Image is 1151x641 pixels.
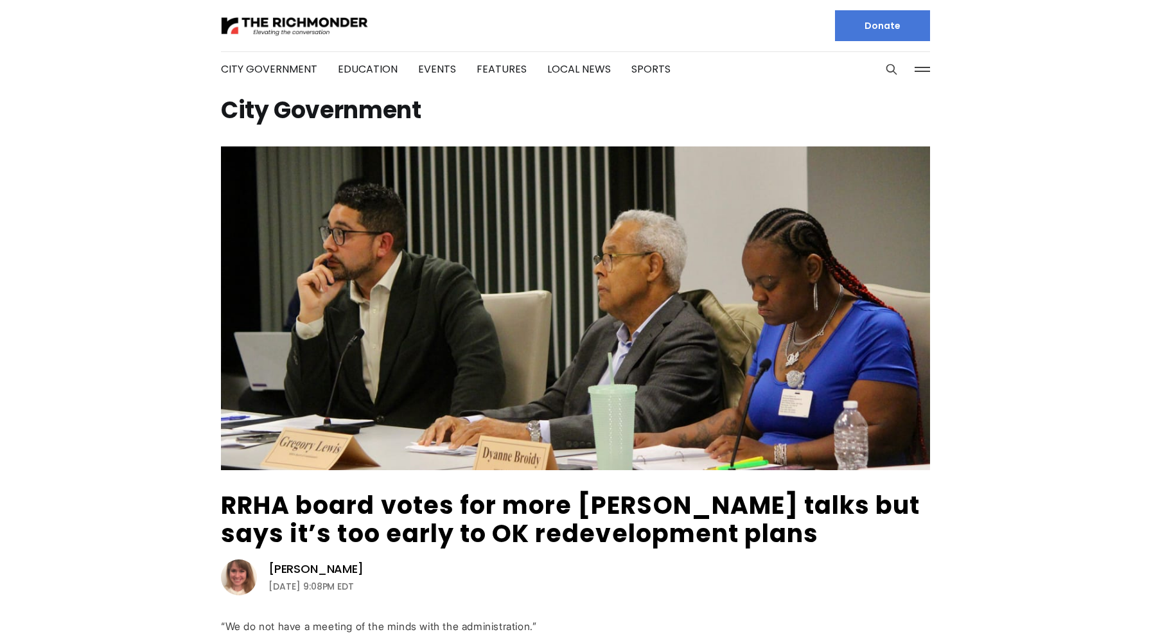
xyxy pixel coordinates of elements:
[882,60,901,79] button: Search this site
[338,62,398,76] a: Education
[477,62,527,76] a: Features
[221,100,930,121] h1: City Government
[835,10,930,41] a: Donate
[1042,578,1151,641] iframe: portal-trigger
[221,62,317,76] a: City Government
[547,62,611,76] a: Local News
[221,15,369,37] img: The Richmonder
[221,620,930,633] div: “We do not have a meeting of the minds with the administration.”
[221,146,930,470] img: RRHA board votes for more Gilpin talks but says it’s too early to OK redevelopment plans
[221,559,257,595] img: Sarah Vogelsong
[631,62,671,76] a: Sports
[418,62,456,76] a: Events
[268,579,354,594] time: [DATE] 9:08PM EDT
[268,561,364,577] a: [PERSON_NAME]
[221,488,920,550] a: RRHA board votes for more [PERSON_NAME] talks but says it’s too early to OK redevelopment plans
